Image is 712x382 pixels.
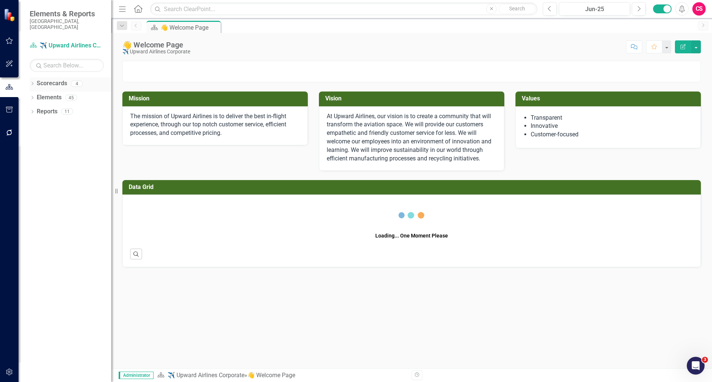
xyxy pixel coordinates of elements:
[247,372,295,379] div: 👋 Welcome Page
[161,23,219,32] div: 👋 Welcome Page
[129,95,304,102] h3: Mission
[702,357,708,363] span: 3
[157,371,406,380] div: »
[30,41,104,50] a: ✈️ Upward Airlines Corporate
[119,372,154,379] span: Administrator
[37,107,57,116] a: Reports
[509,6,525,11] span: Search
[325,95,501,102] h3: Vision
[130,112,300,138] p: The mission of Upward Airlines is to deliver the best in-flight experience, through our top notch...
[122,49,190,54] div: ✈️ Upward Airlines Corporate
[687,357,705,375] iframe: Intercom live chat
[65,94,77,101] div: 45
[122,41,190,49] div: 👋 Welcome Page
[37,79,67,88] a: Scorecards
[531,130,693,139] li: Customer-focused
[3,8,17,22] img: ClearPoint Strategy
[30,9,104,18] span: Elements & Reports
[37,93,62,102] a: Elements
[168,372,244,379] a: ✈️ Upward Airlines Corporate
[30,18,104,30] small: [GEOGRAPHIC_DATA], [GEOGRAPHIC_DATA]
[559,2,630,16] button: Jun-25
[531,114,693,122] li: Transparent
[30,59,104,72] input: Search Below...
[71,80,83,87] div: 4
[692,2,706,16] button: CS
[375,232,448,239] div: Loading... One Moment Please
[561,5,627,14] div: Jun-25
[129,184,697,190] h3: Data Grid
[531,122,693,130] li: Innovative
[327,112,497,163] p: At Upward Airlines, our vision is to create a community that will transform the aviation space. W...
[498,4,535,14] button: Search
[150,3,537,16] input: Search ClearPoint...
[61,109,73,115] div: 11
[522,95,697,102] h3: Values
